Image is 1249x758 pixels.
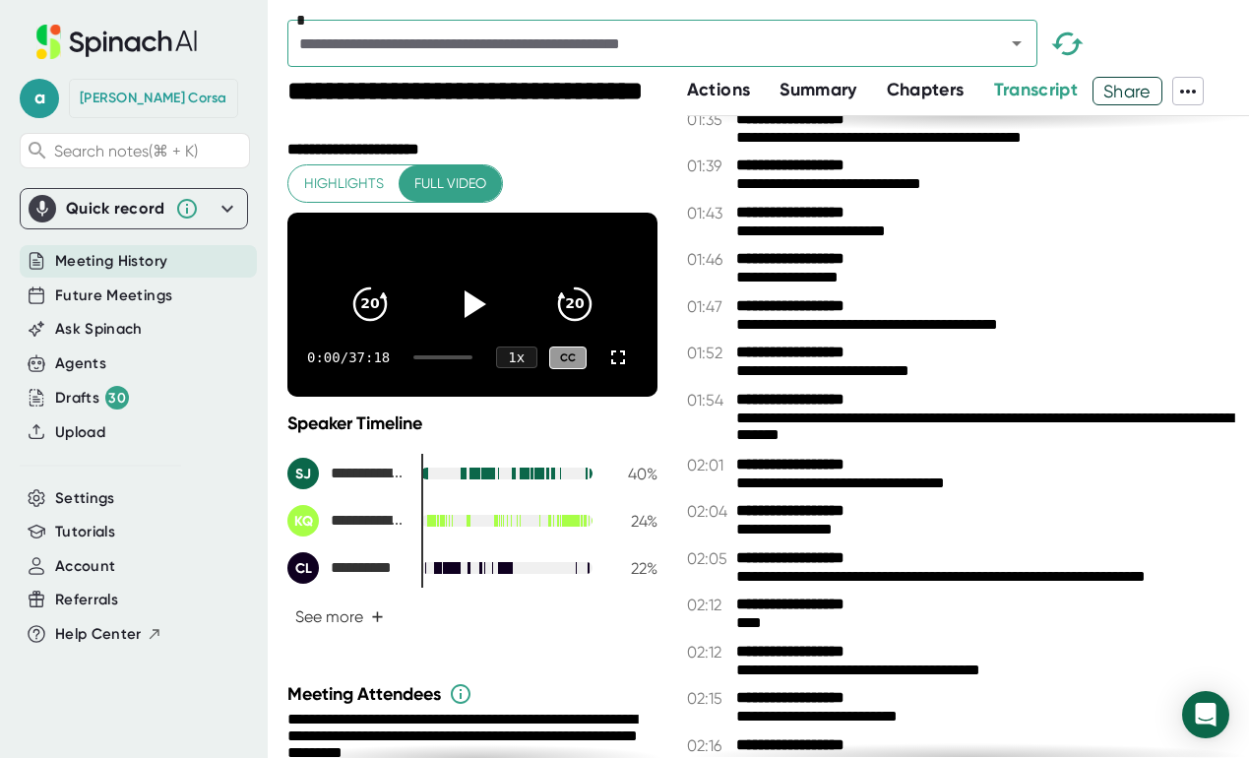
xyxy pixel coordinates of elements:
div: 1 x [496,347,537,368]
span: Highlights [304,171,384,196]
span: 02:01 [687,456,731,474]
span: 01:39 [687,157,731,175]
span: 02:16 [687,736,731,755]
button: See more+ [287,600,392,634]
div: 24 % [608,512,657,531]
div: CC [549,347,587,369]
span: 01:35 [687,110,731,129]
div: Drafts [55,386,129,410]
span: 02:12 [687,596,731,614]
div: Meeting Attendees [287,682,662,706]
div: Open Intercom Messenger [1182,691,1229,738]
button: Agents [55,352,106,375]
button: Open [1003,30,1030,57]
span: Transcript [994,79,1079,100]
span: Chapters [887,79,965,100]
button: Future Meetings [55,284,172,307]
button: Upload [55,421,105,444]
div: CL [287,552,319,584]
div: KQ [287,505,319,537]
div: Kristoffer Quiaoit [287,505,406,537]
div: 22 % [608,559,657,578]
span: 01:46 [687,250,731,269]
button: Settings [55,487,115,510]
button: Highlights [288,165,400,202]
div: C Lawrence [287,552,406,584]
span: Summary [780,79,856,100]
span: Actions [687,79,750,100]
div: Quick record [29,189,239,228]
div: Amy Corsa [80,90,227,107]
span: + [371,609,384,625]
span: Full video [414,171,486,196]
div: SJ [287,458,319,489]
span: 01:52 [687,344,731,362]
span: 01:43 [687,204,731,222]
button: Share [1093,77,1162,105]
button: Account [55,555,115,578]
div: 30 [105,386,129,410]
button: Summary [780,77,856,103]
span: 01:54 [687,391,731,410]
button: Ask Spinach [55,318,143,341]
button: Transcript [994,77,1079,103]
div: Stephanie Jacquez [287,458,406,489]
span: 02:15 [687,689,731,708]
span: a [20,79,59,118]
span: 02:12 [687,643,731,662]
div: 40 % [608,465,657,483]
button: Meeting History [55,250,167,273]
button: Chapters [887,77,965,103]
div: Speaker Timeline [287,412,657,434]
button: Help Center [55,623,162,646]
button: Full video [399,165,502,202]
span: 02:04 [687,502,731,521]
span: Help Center [55,623,142,646]
span: Share [1093,74,1161,108]
div: 0:00 / 37:18 [307,349,390,365]
button: Drafts 30 [55,386,129,410]
button: Actions [687,77,750,103]
div: Quick record [66,199,165,219]
span: 01:47 [687,297,731,316]
button: Referrals [55,589,118,611]
span: 02:05 [687,549,731,568]
span: Search notes (⌘ + K) [54,142,198,160]
button: Tutorials [55,521,115,543]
